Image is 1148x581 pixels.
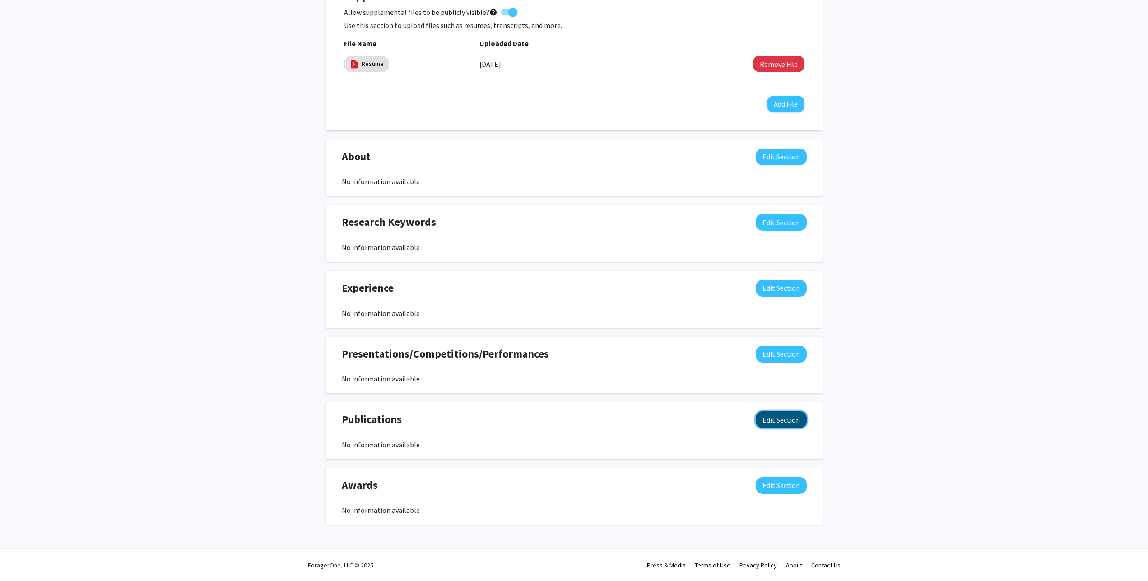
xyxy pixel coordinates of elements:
a: Contact Us [811,561,841,569]
span: Awards [342,477,378,493]
button: Add File [767,96,804,112]
button: Edit Awards [756,477,807,494]
a: Press & Media [647,561,686,569]
div: No information available [342,373,807,384]
a: About [786,561,802,569]
div: No information available [342,308,807,319]
div: No information available [342,439,807,450]
button: Edit About [756,149,807,165]
div: No information available [342,505,807,516]
span: Research Keywords [342,214,436,230]
span: Presentations/Competitions/Performances [342,346,549,362]
button: Remove Resume File [753,56,804,72]
div: No information available [342,242,807,253]
button: Edit Publications [756,411,807,428]
button: Edit Presentations/Competitions/Performances [756,346,807,363]
div: ForagerOne, LLC © 2025 [308,549,373,581]
button: Edit Experience [756,280,807,297]
span: Publications [342,411,402,428]
a: Privacy Policy [739,561,777,569]
a: Resume [362,59,384,69]
div: No information available [342,176,807,187]
img: pdf_icon.png [349,59,359,69]
label: [DATE] [479,56,501,72]
p: Use this section to upload files such as resumes, transcripts, and more. [344,20,804,31]
a: Terms of Use [695,561,730,569]
b: Uploaded Date [479,39,529,48]
span: About [342,149,371,165]
span: Allow supplemental files to be publicly visible? [344,7,497,18]
mat-icon: help [489,7,497,18]
button: Edit Research Keywords [756,214,807,231]
span: Experience [342,280,394,296]
b: File Name [344,39,376,48]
